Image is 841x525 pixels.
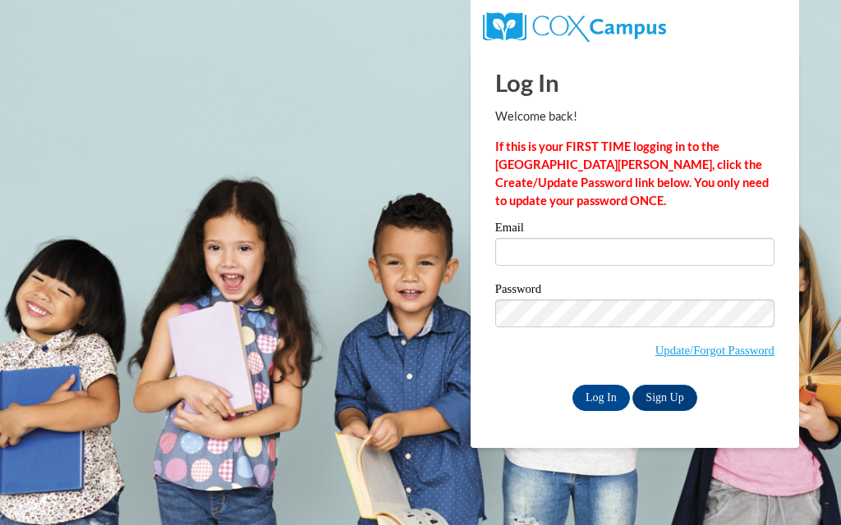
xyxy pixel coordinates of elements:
h1: Log In [495,66,774,99]
label: Email [495,221,774,238]
p: Welcome back! [495,107,774,126]
img: COX Campus [483,12,666,42]
a: Sign Up [632,385,696,411]
a: COX Campus [483,19,666,33]
label: Password [495,283,774,299]
input: Log In [572,385,630,411]
a: Update/Forgot Password [655,344,774,357]
strong: If this is your FIRST TIME logging in to the [GEOGRAPHIC_DATA][PERSON_NAME], click the Create/Upd... [495,139,769,208]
